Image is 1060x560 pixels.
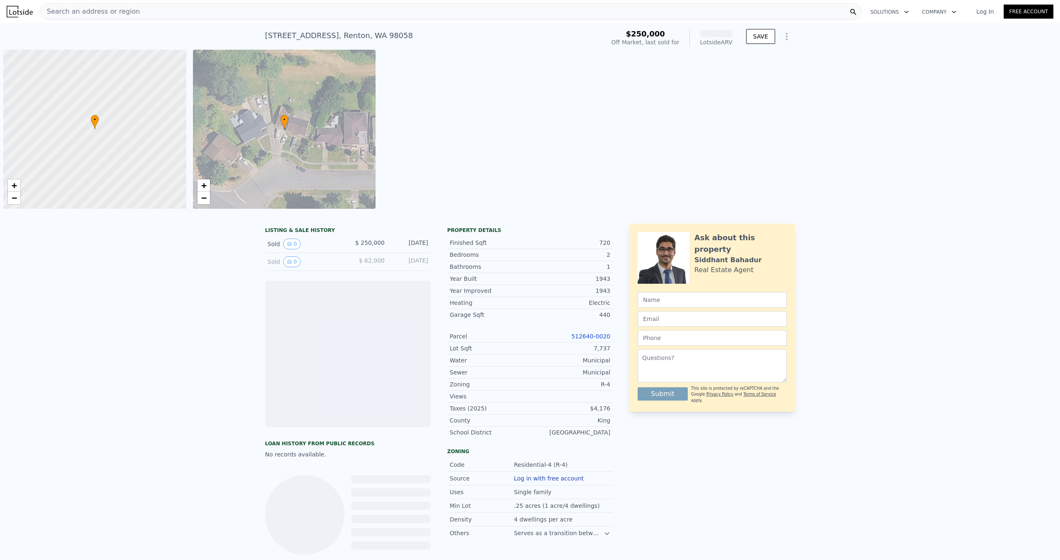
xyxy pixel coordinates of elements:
div: Ask about this property [694,232,787,255]
button: Company [915,5,963,19]
div: Municipal [530,356,610,364]
div: 2 [530,251,610,259]
span: Search an address or region [40,7,140,17]
span: + [201,180,206,191]
div: Min Lot [450,502,514,510]
div: Serves as a transition between rural and higher density zones. [514,529,604,537]
span: $250,000 [626,29,665,38]
div: Property details [447,227,613,234]
div: 1943 [530,275,610,283]
div: • [91,115,99,129]
span: + [12,180,17,191]
div: Siddhant Bahadur [694,255,762,265]
div: Density [450,515,514,524]
span: $ 250,000 [355,239,385,246]
img: Lotside [7,6,33,17]
div: Year Built [450,275,530,283]
button: Submit [638,387,688,401]
div: .25 acres (1 acre/4 dwellings) [514,502,601,510]
div: Uses [450,488,514,496]
input: Email [638,311,787,327]
div: No records available. [265,450,431,459]
a: Free Account [1004,5,1053,19]
div: Sewer [450,368,530,377]
span: − [12,193,17,203]
div: Residential-4 (R-4) [514,461,569,469]
div: King [530,416,610,425]
div: Zoning [450,380,530,389]
div: [GEOGRAPHIC_DATA] [530,428,610,437]
span: • [91,116,99,123]
div: Bathrooms [450,263,530,271]
a: Zoom out [198,192,210,204]
a: Log In [966,7,1004,16]
div: Loan history from public records [265,440,431,447]
div: 720 [530,239,610,247]
div: Municipal [530,368,610,377]
div: Source [450,474,514,483]
div: Garage Sqft [450,311,530,319]
div: Sold [267,239,341,249]
div: $4,176 [530,404,610,413]
input: Phone [638,330,787,346]
div: [DATE] [391,256,428,267]
div: Single family [514,488,553,496]
button: SAVE [746,29,775,44]
div: Lot Sqft [450,344,530,352]
div: • [280,115,289,129]
div: Views [450,392,530,401]
div: Electric [530,299,610,307]
div: LISTING & SALE HISTORY [265,227,431,235]
div: 7,737 [530,344,610,352]
div: 440 [530,311,610,319]
div: School District [450,428,530,437]
button: View historical data [283,256,301,267]
div: Finished Sqft [450,239,530,247]
div: Code [450,461,514,469]
div: 1 [530,263,610,271]
div: Sold [267,256,341,267]
input: Name [638,292,787,308]
a: Zoom in [8,179,20,192]
span: $ 62,000 [359,257,385,264]
div: Heating [450,299,530,307]
button: Show Options [778,28,795,45]
button: Log in with free account [514,475,584,482]
a: 512640-0020 [571,333,610,340]
div: [DATE] [391,239,428,249]
div: Parcel [450,332,530,340]
div: Year Improved [450,287,530,295]
a: Terms of Service [743,392,776,396]
button: View historical data [283,239,301,249]
div: Off Market, last sold for [612,38,679,46]
span: • [280,116,289,123]
div: County [450,416,530,425]
div: Real Estate Agent [694,265,754,275]
div: Water [450,356,530,364]
a: Zoom in [198,179,210,192]
div: 1943 [530,287,610,295]
button: Solutions [864,5,915,19]
div: Others [450,529,514,537]
div: Taxes (2025) [450,404,530,413]
div: Lotside ARV [700,38,733,46]
div: 4 dwellings per acre [514,515,574,524]
div: Bedrooms [450,251,530,259]
span: − [201,193,206,203]
div: Zoning [447,448,613,455]
a: Privacy Policy [706,392,733,396]
div: R-4 [530,380,610,389]
div: [STREET_ADDRESS] , Renton , WA 98058 [265,30,413,41]
div: This site is protected by reCAPTCHA and the Google and apply. [691,386,787,403]
a: Zoom out [8,192,20,204]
